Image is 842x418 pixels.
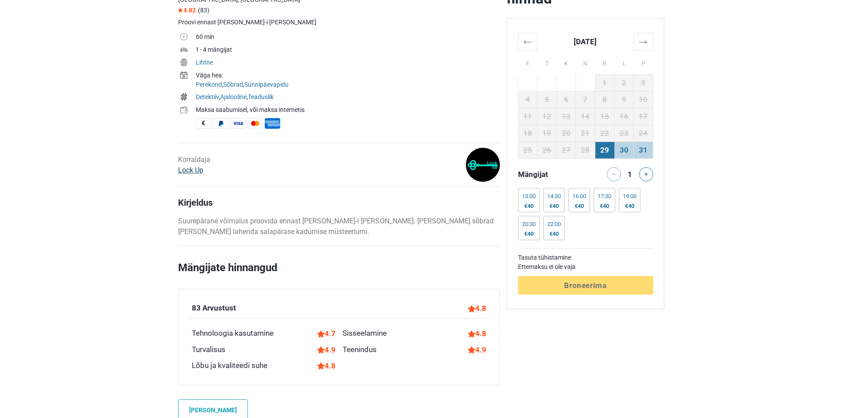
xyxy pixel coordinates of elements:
th: K [556,50,576,74]
a: Sõbrad [223,81,243,88]
td: 9 [614,91,634,108]
a: Lock Up [178,166,203,174]
div: 17:30 [598,193,611,200]
td: 13 [556,108,576,125]
div: Sisseelamine [343,328,387,339]
div: €40 [522,203,536,210]
img: Star [178,8,183,12]
div: €40 [547,230,561,238]
th: R [595,50,614,74]
div: 13:00 [522,193,536,200]
td: , , [196,92,500,104]
td: 8 [595,91,614,108]
h4: Kirjeldus [178,197,500,208]
div: Väga hea: [196,71,500,80]
span: Visa [230,118,246,129]
td: 60 min [196,31,500,44]
td: 4 [518,91,537,108]
img: 38af86134b65d0f1l.png [466,148,500,182]
td: Ettemaksu ei ole vaja [518,262,653,272]
th: ← [518,33,537,50]
div: 4.7 [317,328,335,339]
td: 2 [614,74,634,91]
div: 22:00 [547,221,561,228]
div: 20:30 [522,221,536,228]
td: 30 [614,142,634,158]
th: P [633,50,653,74]
td: 15 [595,108,614,125]
td: 7 [576,91,595,108]
div: Korraldaja [178,154,210,176]
td: 21 [576,125,595,142]
th: [DATE] [537,33,634,50]
td: 10 [633,91,653,108]
a: Perekond [196,81,222,88]
div: Maksa saabumisel, või maksa internetis [196,105,500,115]
td: 14 [576,108,595,125]
td: , , [196,70,500,92]
div: Lõbu ja kvaliteedi suhe [192,360,267,372]
div: 4.9 [317,344,335,356]
td: 19 [537,125,557,142]
span: Sularaha [196,118,211,129]
p: Suurepärane võimalus proovida ennast [PERSON_NAME]-i [PERSON_NAME]. [PERSON_NAME] sõbrad [PERSON_... [178,216,500,237]
div: Tehnoloogia kasutamine [192,328,274,339]
span: American Express [265,118,280,129]
span: MasterCard [248,118,263,129]
th: → [633,33,653,50]
div: Proovi ennast [PERSON_NAME]-i [PERSON_NAME] [178,18,500,27]
td: 26 [537,142,557,158]
span: (83) [198,7,210,14]
div: 16:00 [572,193,586,200]
td: 22 [595,125,614,142]
div: Turvalisus [192,344,225,356]
td: 17 [633,108,653,125]
td: 24 [633,125,653,142]
div: 19:00 [623,193,636,200]
td: 29 [595,142,614,158]
a: Sünnipäevapidu [244,81,289,88]
td: 1 [595,74,614,91]
div: Mängijat [514,167,586,181]
th: T [537,50,557,74]
a: Lihtne [196,59,213,66]
div: €40 [598,203,611,210]
a: Ajalooline [220,93,247,100]
a: Detektiiv [196,93,219,100]
div: 4.8 [468,328,486,339]
div: 83 Arvustust [192,303,236,314]
div: €40 [547,203,561,210]
span: 4.82 [178,7,196,14]
td: 1 - 4 mängijat [196,44,500,57]
td: 6 [556,91,576,108]
th: E [518,50,537,74]
div: 4.8 [317,360,335,372]
td: 16 [614,108,634,125]
th: L [614,50,634,74]
th: N [576,50,595,74]
div: 1 [625,167,635,180]
td: 5 [537,91,557,108]
div: 14:30 [547,193,561,200]
a: Teaduslik [248,93,274,100]
div: Teenindus [343,344,377,356]
td: 3 [633,74,653,91]
div: 4.8 [468,303,486,314]
div: €40 [522,230,536,238]
td: 28 [576,142,595,158]
td: 31 [633,142,653,158]
div: €40 [623,203,636,210]
td: 12 [537,108,557,125]
td: Tasuta tühistamine [518,253,653,262]
td: 23 [614,125,634,142]
div: €40 [572,203,586,210]
td: 18 [518,125,537,142]
h2: Mängijate hinnangud [178,260,500,289]
td: 20 [556,125,576,142]
div: 4.9 [468,344,486,356]
td: 25 [518,142,537,158]
td: 27 [556,142,576,158]
td: 11 [518,108,537,125]
span: PayPal [213,118,229,129]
